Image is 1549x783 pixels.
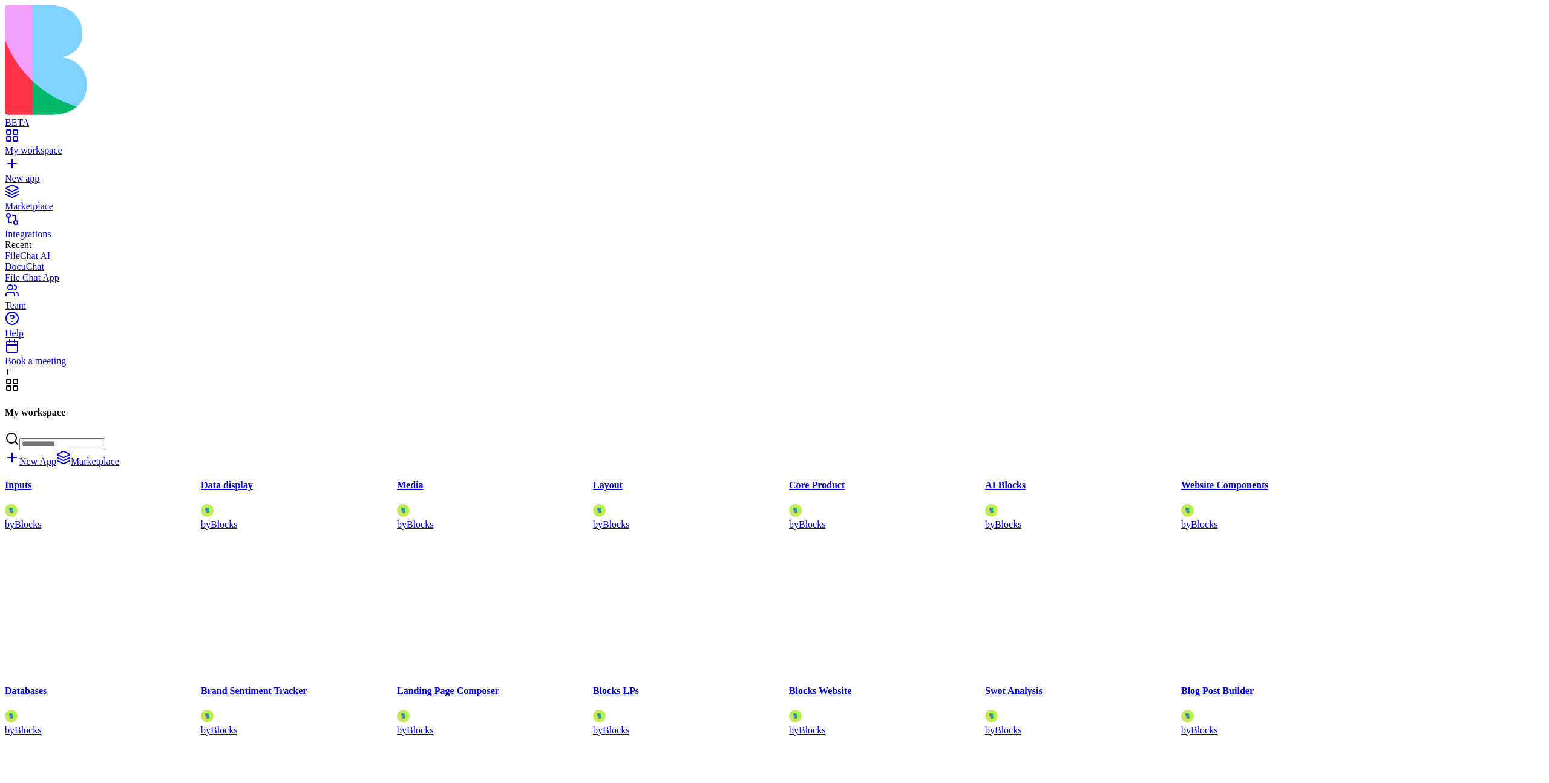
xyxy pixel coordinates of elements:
[593,480,789,491] h4: Layout
[201,480,397,491] h4: Data display
[5,201,1544,212] div: Marketplace
[789,480,985,491] h4: Core Product
[1181,686,1377,735] a: Blog Post BuilderAvatarbyBlocks
[201,686,397,735] a: Brand Sentiment TrackerAvatarbyBlocks
[397,503,410,516] img: Avatar
[5,5,491,115] img: logo
[5,162,1544,184] a: New app
[5,190,1544,212] a: Marketplace
[5,519,15,529] span: by
[593,686,789,696] h4: Blocks LPs
[56,456,119,467] a: Marketplace
[397,480,593,491] h4: Media
[397,480,593,529] a: MediaAvatarbyBlocks
[5,261,1544,272] a: DocuChat
[5,709,18,722] img: Avatar
[985,686,1181,735] a: Swot AnalysisAvatarbyBlocks
[1181,480,1377,491] h4: Website Components
[1181,519,1191,529] span: by
[5,218,1544,240] a: Integrations
[5,300,1544,311] div: Team
[603,724,629,735] span: Blocks
[5,356,1544,367] div: Book a meeting
[5,407,1544,418] h4: My workspace
[1181,503,1194,516] img: Avatar
[407,519,433,529] span: Blocks
[5,686,201,735] a: DatabasesAvatarbyBlocks
[5,456,56,467] a: New App
[5,480,201,491] h4: Inputs
[211,519,237,529] span: Blocks
[5,240,31,250] span: Recent
[789,709,802,722] img: Avatar
[985,519,995,529] span: by
[201,686,397,696] h4: Brand Sentiment Tracker
[5,367,11,377] span: T
[397,686,593,735] a: Landing Page ComposerAvatarbyBlocks
[593,480,789,529] a: LayoutAvatarbyBlocks
[985,686,1181,696] h4: Swot Analysis
[5,345,1544,367] a: Book a meeting
[985,480,1181,491] h4: AI Blocks
[1181,480,1377,529] a: Website ComponentsAvatarbyBlocks
[799,519,825,529] span: Blocks
[5,173,1544,184] div: New app
[593,519,603,529] span: by
[397,519,407,529] span: by
[593,686,789,735] a: Blocks LPsAvatarbyBlocks
[5,272,1544,283] a: File Chat App
[5,503,18,516] img: Avatar
[789,480,985,529] a: Core ProductAvatarbyBlocks
[995,519,1021,529] span: Blocks
[5,686,201,696] h4: Databases
[603,519,629,529] span: Blocks
[593,503,606,516] img: Avatar
[5,480,201,529] a: InputsAvatarbyBlocks
[5,134,1544,156] a: My workspace
[789,519,799,529] span: by
[5,328,1544,339] div: Help
[5,229,1544,240] div: Integrations
[1191,519,1217,529] span: Blocks
[397,686,593,696] h4: Landing Page Composer
[789,686,985,696] h4: Blocks Website
[5,251,1544,261] a: FileChat AI
[201,480,397,529] a: Data displayAvatarbyBlocks
[5,289,1544,311] a: Team
[789,503,802,516] img: Avatar
[5,317,1544,339] a: Help
[789,724,799,735] span: by
[5,724,15,735] span: by
[15,519,41,529] span: Blocks
[5,106,1544,128] a: BETA
[799,724,825,735] span: Blocks
[15,724,41,735] span: Blocks
[201,519,211,529] span: by
[201,503,214,516] img: Avatar
[593,724,603,735] span: by
[985,480,1181,529] a: AI BlocksAvatarbyBlocks
[5,117,1544,128] div: BETA
[5,145,1544,156] div: My workspace
[1181,686,1377,696] h4: Blog Post Builder
[789,686,985,735] a: Blocks WebsiteAvatarbyBlocks
[985,503,998,516] img: Avatar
